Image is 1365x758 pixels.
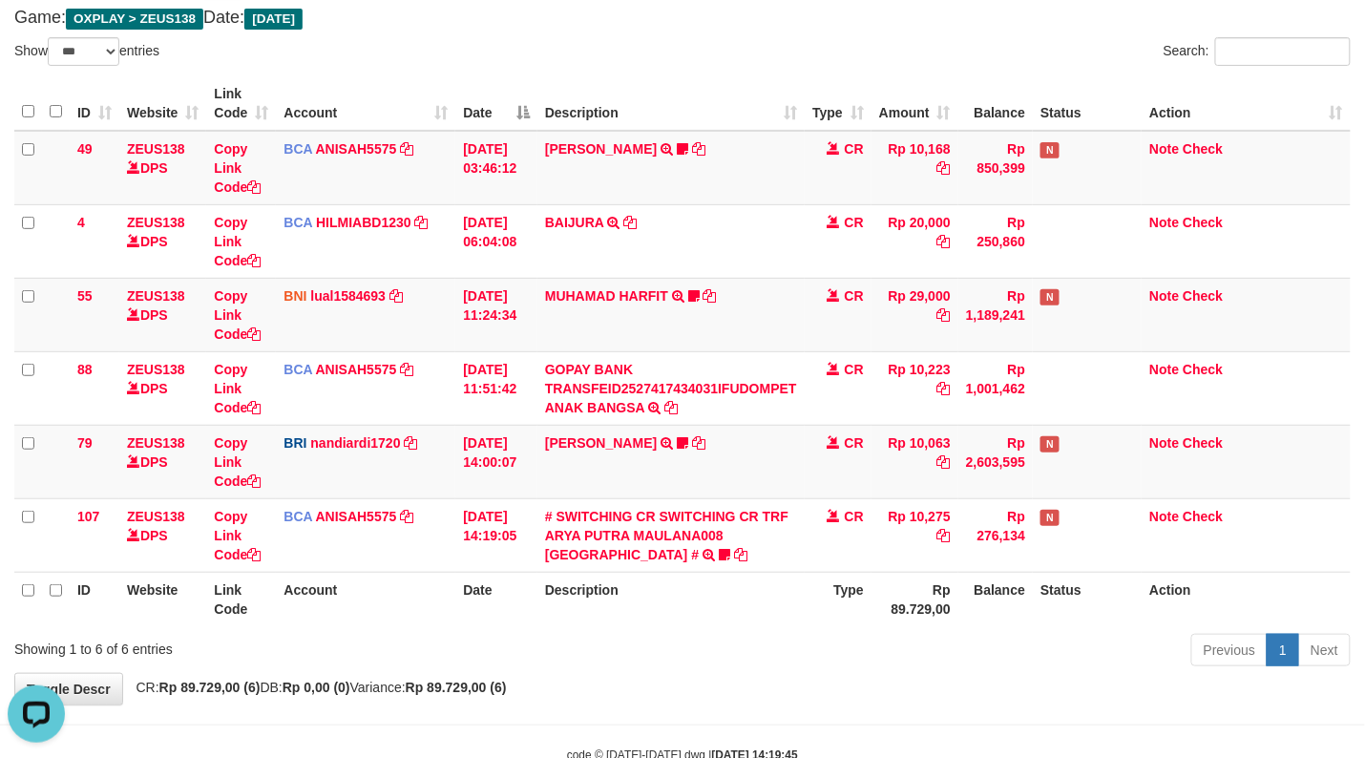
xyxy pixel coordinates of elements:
[214,215,261,268] a: Copy Link Code
[119,498,206,572] td: DPS
[845,288,864,304] span: CR
[214,435,261,489] a: Copy Link Code
[937,307,951,323] a: Copy Rp 29,000 to clipboard
[1183,215,1223,230] a: Check
[283,509,312,524] span: BCA
[8,8,65,65] button: Open LiveChat chat widget
[14,37,159,66] label: Show entries
[119,351,206,425] td: DPS
[545,362,797,415] a: GOPAY BANK TRANSFEID2527417434031IFUDOMPET ANAK BANGSA
[1183,362,1223,377] a: Check
[1183,141,1223,157] a: Check
[455,425,537,498] td: [DATE] 14:00:07
[845,509,864,524] span: CR
[244,9,303,30] span: [DATE]
[127,362,185,377] a: ZEUS138
[77,215,85,230] span: 4
[623,215,637,230] a: Copy BAIJURA to clipboard
[159,680,261,695] strong: Rp 89.729,00 (6)
[70,76,119,131] th: ID: activate to sort column ascending
[206,572,276,626] th: Link Code
[692,141,705,157] a: Copy INA PAUJANAH to clipboard
[1142,76,1351,131] th: Action: activate to sort column ascending
[692,435,705,451] a: Copy DANA ABIYANROFIFS to clipboard
[455,351,537,425] td: [DATE] 11:51:42
[537,76,805,131] th: Description: activate to sort column ascending
[537,572,805,626] th: Description
[283,362,312,377] span: BCA
[206,76,276,131] th: Link Code: activate to sort column ascending
[871,204,958,278] td: Rp 20,000
[214,509,261,562] a: Copy Link Code
[405,435,418,451] a: Copy nandiardi1720 to clipboard
[310,435,400,451] a: nandiardi1720
[77,288,93,304] span: 55
[415,215,429,230] a: Copy HILMIABD1230 to clipboard
[937,381,951,396] a: Copy Rp 10,223 to clipboard
[283,288,306,304] span: BNI
[1183,509,1223,524] a: Check
[77,141,93,157] span: 49
[1040,142,1060,158] span: Has Note
[14,9,1351,28] h4: Game: Date:
[455,278,537,351] td: [DATE] 11:24:34
[214,362,261,415] a: Copy Link Code
[119,572,206,626] th: Website
[214,141,261,195] a: Copy Link Code
[119,76,206,131] th: Website: activate to sort column ascending
[1164,37,1351,66] label: Search:
[400,509,413,524] a: Copy ANISAH5575 to clipboard
[455,204,537,278] td: [DATE] 06:04:08
[958,278,1033,351] td: Rp 1,189,241
[316,141,397,157] a: ANISAH5575
[958,131,1033,205] td: Rp 850,399
[119,425,206,498] td: DPS
[119,278,206,351] td: DPS
[958,498,1033,572] td: Rp 276,134
[48,37,119,66] select: Showentries
[958,204,1033,278] td: Rp 250,860
[127,435,185,451] a: ZEUS138
[805,572,871,626] th: Type
[1267,634,1299,666] a: 1
[1215,37,1351,66] input: Search:
[316,215,411,230] a: HILMIABD1230
[871,498,958,572] td: Rp 10,275
[455,76,537,131] th: Date: activate to sort column descending
[70,572,119,626] th: ID
[283,141,312,157] span: BCA
[1033,572,1142,626] th: Status
[958,76,1033,131] th: Balance
[127,288,185,304] a: ZEUS138
[545,435,657,451] a: [PERSON_NAME]
[871,351,958,425] td: Rp 10,223
[937,528,951,543] a: Copy Rp 10,275 to clipboard
[283,435,306,451] span: BRI
[77,362,93,377] span: 88
[845,215,864,230] span: CR
[77,509,99,524] span: 107
[455,131,537,205] td: [DATE] 03:46:12
[937,234,951,249] a: Copy Rp 20,000 to clipboard
[1149,288,1179,304] a: Note
[316,362,397,377] a: ANISAH5575
[1033,76,1142,131] th: Status
[871,76,958,131] th: Amount: activate to sort column ascending
[871,278,958,351] td: Rp 29,000
[316,509,397,524] a: ANISAH5575
[1183,435,1223,451] a: Check
[14,632,555,659] div: Showing 1 to 6 of 6 entries
[1142,572,1351,626] th: Action
[400,362,413,377] a: Copy ANISAH5575 to clipboard
[119,204,206,278] td: DPS
[66,9,203,30] span: OXPLAY > ZEUS138
[1149,362,1179,377] a: Note
[805,76,871,131] th: Type: activate to sort column ascending
[406,680,507,695] strong: Rp 89.729,00 (6)
[1183,288,1223,304] a: Check
[1149,215,1179,230] a: Note
[937,160,951,176] a: Copy Rp 10,168 to clipboard
[276,572,455,626] th: Account
[127,141,185,157] a: ZEUS138
[958,351,1033,425] td: Rp 1,001,462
